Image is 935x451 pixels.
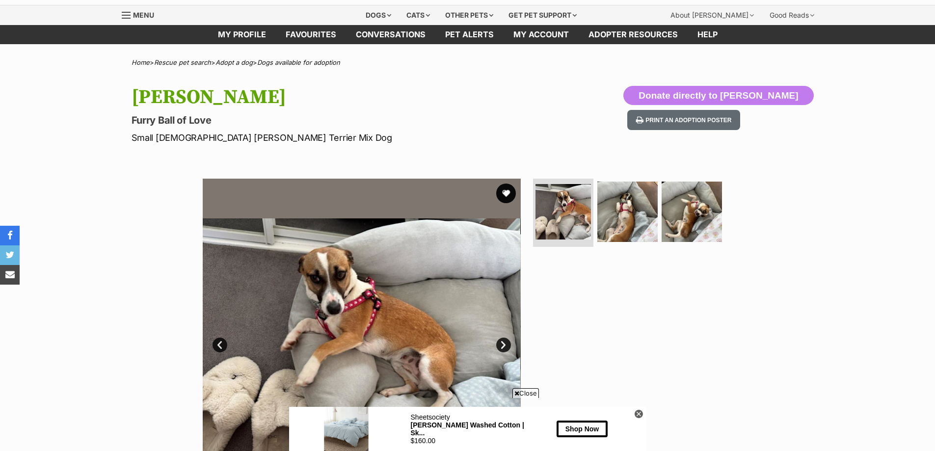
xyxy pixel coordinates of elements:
[107,59,828,66] div: > > >
[627,110,740,130] button: Print an adoption poster
[122,5,161,23] a: Menu
[438,5,500,25] div: Other pets
[496,184,516,203] button: favourite
[579,25,688,44] a: Adopter resources
[504,25,579,44] a: My account
[512,388,539,398] span: Close
[257,58,340,66] a: Dogs available for adoption
[208,25,276,44] a: My profile
[276,25,346,44] a: Favourites
[289,402,646,446] iframe: Advertisement
[664,5,761,25] div: About [PERSON_NAME]
[597,182,658,242] img: Photo of Lillie Uffelman
[132,58,150,66] a: Home
[215,58,253,66] a: Adopt a dog
[359,5,398,25] div: Dogs
[502,5,584,25] div: Get pet support
[535,184,591,239] img: Photo of Lillie Uffelman
[435,25,504,44] a: Pet alerts
[154,58,211,66] a: Rescue pet search
[132,131,547,144] p: Small [DEMOGRAPHIC_DATA] [PERSON_NAME] Terrier Mix Dog
[132,86,547,108] h1: [PERSON_NAME]
[763,5,821,25] div: Good Reads
[662,182,722,242] img: Photo of Lillie Uffelman
[496,338,511,352] a: Next
[133,11,154,19] span: Menu
[623,86,813,106] button: Donate directly to [PERSON_NAME]
[132,113,547,127] p: Furry Ball of Love
[688,25,727,44] a: Help
[400,5,437,25] div: Cats
[213,338,227,352] a: Prev
[346,25,435,44] a: conversations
